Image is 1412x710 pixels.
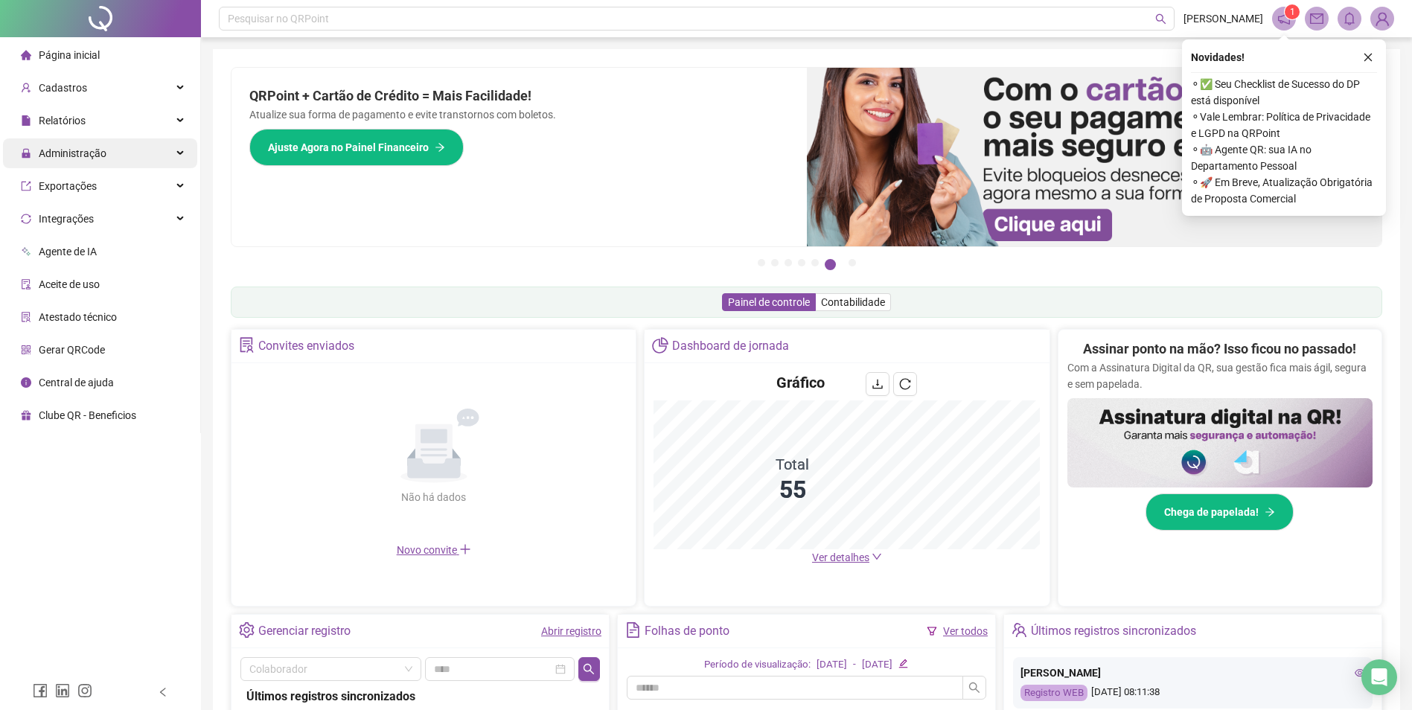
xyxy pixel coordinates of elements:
[239,622,255,638] span: setting
[1343,12,1356,25] span: bell
[625,622,641,638] span: file-text
[807,68,1382,246] img: banner%2F75947b42-3b94-469c-a360-407c2d3115d7.png
[1067,359,1373,392] p: Com a Assinatura Digital da QR, sua gestão fica mais ágil, segura e sem papelada.
[39,115,86,127] span: Relatórios
[541,625,601,637] a: Abrir registro
[872,378,884,390] span: download
[1191,76,1377,109] span: ⚬ ✅ Seu Checklist de Sucesso do DP está disponível
[1285,4,1300,19] sup: 1
[39,409,136,421] span: Clube QR - Beneficios
[158,687,168,697] span: left
[1067,398,1373,487] img: banner%2F02c71560-61a6-44d4-94b9-c8ab97240462.png
[1020,665,1365,681] div: [PERSON_NAME]
[758,259,765,266] button: 1
[39,49,100,61] span: Página inicial
[1020,685,1365,702] div: [DATE] 08:11:38
[862,657,892,673] div: [DATE]
[704,657,811,673] div: Período de visualização:
[21,345,31,355] span: qrcode
[1191,141,1377,174] span: ⚬ 🤖 Agente QR: sua IA no Departamento Pessoal
[812,551,869,563] span: Ver detalhes
[811,259,819,266] button: 5
[365,489,502,505] div: Não há dados
[1277,12,1291,25] span: notification
[39,147,106,159] span: Administração
[1191,174,1377,207] span: ⚬ 🚀 Em Breve, Atualização Obrigatória de Proposta Comercial
[1363,52,1373,63] span: close
[249,106,789,123] p: Atualize sua forma de pagamento e evite transtornos com boletos.
[672,333,789,359] div: Dashboard de jornada
[1361,659,1397,695] div: Open Intercom Messenger
[459,543,471,555] span: plus
[21,50,31,60] span: home
[435,142,445,153] span: arrow-right
[33,683,48,698] span: facebook
[899,378,911,390] span: reload
[21,410,31,420] span: gift
[583,663,595,675] span: search
[943,625,988,637] a: Ver todos
[825,259,836,270] button: 6
[39,246,97,258] span: Agente de IA
[249,86,789,106] h2: QRPoint + Cartão de Crédito = Mais Facilidade!
[1146,493,1294,531] button: Chega de papelada!
[1155,13,1166,25] span: search
[1355,668,1365,678] span: eye
[39,344,105,356] span: Gerar QRCode
[39,213,94,225] span: Integrações
[21,181,31,191] span: export
[21,115,31,126] span: file
[872,551,882,562] span: down
[39,180,97,192] span: Exportações
[21,83,31,93] span: user-add
[1290,7,1295,17] span: 1
[246,687,594,706] div: Últimos registros sincronizados
[397,544,471,556] span: Novo convite
[1265,507,1275,517] span: arrow-right
[728,296,810,308] span: Painel de controle
[1031,618,1196,644] div: Últimos registros sincronizados
[798,259,805,266] button: 4
[249,129,464,166] button: Ajuste Agora no Painel Financeiro
[849,259,856,266] button: 7
[239,337,255,353] span: solution
[55,683,70,698] span: linkedin
[1012,622,1027,638] span: team
[268,139,429,156] span: Ajuste Agora no Painel Financeiro
[1191,49,1245,65] span: Novidades !
[1164,504,1259,520] span: Chega de papelada!
[21,148,31,159] span: lock
[21,279,31,290] span: audit
[927,626,937,636] span: filter
[21,377,31,388] span: info-circle
[21,312,31,322] span: solution
[776,372,825,393] h4: Gráfico
[21,214,31,224] span: sync
[1020,685,1087,702] div: Registro WEB
[821,296,885,308] span: Contabilidade
[1371,7,1393,30] img: 85808
[39,377,114,388] span: Central de ajuda
[968,682,980,694] span: search
[77,683,92,698] span: instagram
[258,618,351,644] div: Gerenciar registro
[1310,12,1323,25] span: mail
[817,657,847,673] div: [DATE]
[1183,10,1263,27] span: [PERSON_NAME]
[39,311,117,323] span: Atestado técnico
[785,259,792,266] button: 3
[898,659,908,668] span: edit
[812,551,882,563] a: Ver detalhes down
[258,333,354,359] div: Convites enviados
[853,657,856,673] div: -
[1083,339,1356,359] h2: Assinar ponto na mão? Isso ficou no passado!
[771,259,779,266] button: 2
[39,278,100,290] span: Aceite de uso
[1191,109,1377,141] span: ⚬ Vale Lembrar: Política de Privacidade e LGPD na QRPoint
[652,337,668,353] span: pie-chart
[645,618,729,644] div: Folhas de ponto
[39,82,87,94] span: Cadastros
